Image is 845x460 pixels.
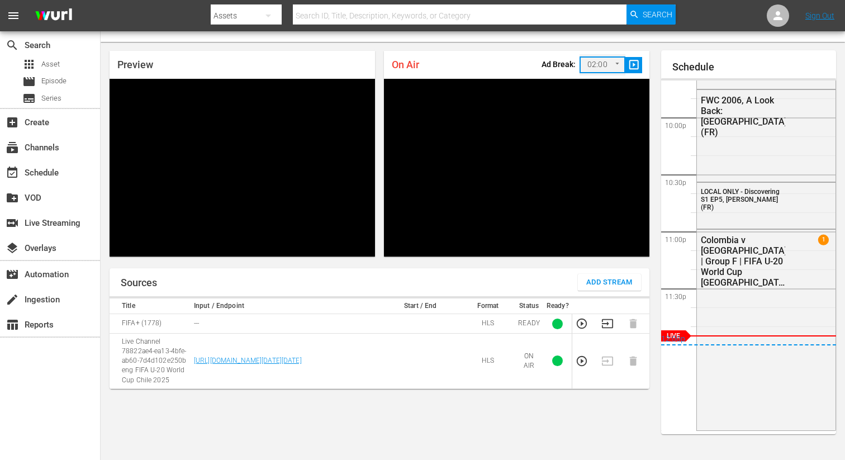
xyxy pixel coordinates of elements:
span: Search [643,4,672,25]
span: Episode [41,75,67,87]
span: Series [41,93,61,104]
span: Ingestion [6,293,19,306]
button: Preview Stream [576,317,588,330]
p: Ad Break: [542,60,576,69]
span: slideshow_sharp [628,59,640,72]
div: Video Player [110,79,375,257]
span: On Air [392,59,419,70]
span: 1 [818,234,829,245]
img: ans4CAIJ8jUAAAAAAAAAAAAAAAAAAAAAAAAgQb4GAAAAAAAAAAAAAAAAAAAAAAAAJMjXAAAAAAAAAAAAAAAAAAAAAAAAgAT5G... [27,3,80,29]
span: Series [22,92,36,105]
span: Asset [41,59,60,70]
th: Format [461,298,515,314]
div: FWC 2006, A Look Back: [GEOGRAPHIC_DATA] (FR) [701,95,785,137]
h1: Schedule [672,61,836,73]
span: Overlays [6,241,19,255]
button: Transition [601,317,614,330]
span: Schedule [6,166,19,179]
button: Add Stream [578,274,641,291]
span: Create [6,116,19,129]
td: Live Channel 78822ae4-ea13-4bfe-ab60-7d4d102e250b eng FIFA U-20 World Cup Chile 2025 [110,334,191,389]
td: ON AIR [515,334,543,389]
th: Ready? [543,298,572,314]
span: Add Stream [586,276,633,289]
div: Colombia v [GEOGRAPHIC_DATA] | Group F | FIFA U-20 World Cup [GEOGRAPHIC_DATA] 2025™ (FR) [701,235,785,288]
span: Automation [6,268,19,281]
a: Sign Out [805,11,834,20]
button: Search [626,4,676,25]
th: Start / End [380,298,461,314]
span: LOCAL ONLY - Discovering S1 EP5, [PERSON_NAME] (FR) [701,188,780,211]
span: Live Streaming [6,216,19,230]
td: READY [515,314,543,334]
a: [URL][DOMAIN_NAME][DATE][DATE] [194,357,302,364]
div: Video Player [384,79,649,257]
h1: Sources [121,277,157,288]
td: FIFA+ (1778) [110,314,191,334]
th: Input / Endpoint [191,298,380,314]
span: VOD [6,191,19,205]
td: --- [191,314,380,334]
span: Episode [22,75,36,88]
div: 02:00 [580,54,625,75]
span: Reports [6,318,19,331]
button: Preview Stream [576,355,588,367]
td: HLS [461,334,515,389]
span: Search [6,39,19,52]
span: Asset [22,58,36,71]
span: menu [7,9,20,22]
span: Channels [6,141,19,154]
div: 12:00p [661,334,836,345]
th: Status [515,298,543,314]
td: HLS [461,314,515,334]
span: Preview [117,59,153,70]
th: Title [110,298,191,314]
